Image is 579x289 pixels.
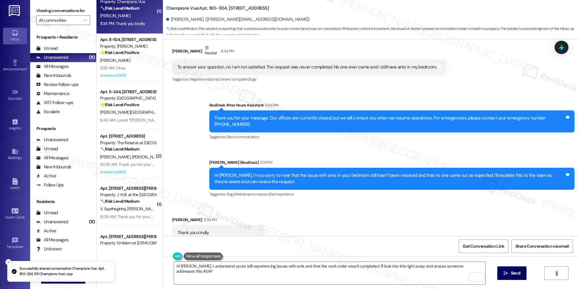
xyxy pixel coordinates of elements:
[209,159,574,168] div: [PERSON_NAME] (ResiDesk)
[166,5,269,11] b: Champions Vue: Apt. 180-304, [STREET_ADDRESS]
[463,243,504,249] span: Get Conversation Link
[554,271,559,276] i: 
[23,244,24,248] span: •
[87,217,96,227] div: (11)
[172,217,264,225] div: [PERSON_NAME]
[30,198,96,205] div: Residents
[100,89,156,95] div: Apt. 5-244, [STREET_ADDRESS]
[100,58,130,63] span: [PERSON_NAME]
[209,102,574,110] div: ResiDesk After Hours Assistant
[36,81,78,88] div: Review follow-ups
[100,214,454,219] div: 8:09 AM: Thank you for your message. Our offices are currently closed, but we will contact you wh...
[248,77,256,82] span: Bugs
[100,198,139,204] strong: 🔧 Risk Level: Medium
[3,28,27,44] a: Inbox
[3,235,27,252] a: Templates •
[100,233,156,240] div: Apt. [STREET_ADDRESS][PERSON_NAME]
[269,192,294,197] span: Bad experience
[202,217,217,223] div: 11:34 PM
[100,146,139,152] strong: 🔧 Risk Level: Medium
[36,63,68,70] div: All Messages
[100,240,156,246] div: Property: Emblem at [DEMOGRAPHIC_DATA]
[172,75,447,84] div: Tagged as:
[3,176,27,192] a: Leads
[19,266,109,277] p: Successfully shared conversation Champions Vue: Apt. 180-304, 101 Champions Vue Loop
[36,164,71,170] div: New Inbounds
[172,45,447,59] div: [PERSON_NAME]
[166,26,579,39] span: : The resident is reporting that a previous work order for pest control (ants) was not completed....
[36,6,90,15] label: Viewing conversations for
[497,266,527,280] button: Send
[27,66,28,70] span: •
[100,140,156,146] div: Property: The Reserve at [GEOGRAPHIC_DATA]
[100,168,157,176] div: Archived on [DATE]
[127,206,159,211] span: [PERSON_NAME]
[100,13,130,18] span: [PERSON_NAME]
[177,230,209,236] div: Thank you kindly
[259,159,272,166] div: 11:31 PM
[515,243,569,249] span: Share Conversation via email
[190,77,220,82] span: Negative response ,
[235,192,269,197] span: Maintenance request ,
[22,96,23,100] span: •
[511,270,520,276] span: Send
[100,192,156,198] div: Property: J VUE at the [GEOGRAPHIC_DATA]
[100,95,156,101] div: Property: [GEOGRAPHIC_DATA]
[30,34,96,40] div: Prospects + Residents
[36,246,62,252] div: Unknown
[174,262,485,284] textarea: To enrich screen reader interactions, please activate Accessibility in Grammarly extension settings
[204,45,217,57] div: Neutral
[84,18,87,23] i: 
[100,21,145,26] div: 11:34 PM: Thank you kindly
[3,146,27,163] a: Buildings
[264,102,278,108] div: 6:54 PM
[36,219,68,225] div: Unanswered
[100,72,157,79] div: Archived on [DATE]
[214,115,565,128] div: Thank you for your message. Our offices are currently closed, but we will contact you when we res...
[36,228,56,234] div: Active
[36,182,64,188] div: Follow Ups
[36,72,71,79] div: New Inbounds
[511,240,573,253] button: Share Conversation via email
[100,50,139,55] strong: 🌟 Risk Level: Positive
[30,125,96,132] div: Prospects
[5,259,11,265] button: Close toast
[227,134,259,139] span: Bad communication
[87,53,96,62] div: (11)
[209,190,574,198] div: Tagged as:
[177,64,437,70] div: To answer your question, no I am not satisfied. The request was never completed. No one ever came...
[166,26,198,31] strong: 🔧 Risk Level: Medium
[36,155,68,161] div: All Messages
[459,240,508,253] button: Get Conversation Link
[3,87,27,103] a: Site Visit •
[36,109,60,115] div: Escalate
[100,5,139,11] strong: 🔧 Risk Level: Medium
[36,45,58,52] div: Unread
[3,117,27,133] a: Insights •
[100,206,127,211] span: V. Sapthagiriraj
[100,65,125,71] div: 11:29 AM: Okay
[100,162,456,167] div: 10:06 AM: Thank you for your message. Our offices are currently closed, but we will contact you w...
[36,210,58,216] div: Unread
[209,132,574,141] div: Tagged as:
[100,37,156,43] div: Apt. 8-104, [STREET_ADDRESS]
[504,271,508,276] i: 
[36,237,68,243] div: All Messages
[21,125,22,129] span: •
[219,48,234,54] div: 6:54 PM
[9,5,21,16] img: ResiDesk Logo
[132,154,162,160] span: [PERSON_NAME]
[36,173,56,179] div: Active
[100,102,139,107] strong: 🌟 Risk Level: Positive
[3,206,27,222] a: Guest Cards
[100,133,156,139] div: Apt. [STREET_ADDRESS]
[100,43,156,49] div: Property: [PERSON_NAME]
[227,192,235,197] span: Bugs ,
[214,172,565,185] div: Hi [PERSON_NAME], I’m so sorry to hear that the issue with ants in your bedroom still hasn’t been...
[36,100,73,106] div: WO Follow-ups
[166,16,310,23] div: [PERSON_NAME]. ([PERSON_NAME][EMAIL_ADDRESS][DOMAIN_NAME])
[220,77,248,82] span: Tenant complaint ,
[36,146,58,152] div: Unread
[36,54,68,61] div: Unanswered
[100,185,156,192] div: Apt. [STREET_ADDRESS][PERSON_NAME]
